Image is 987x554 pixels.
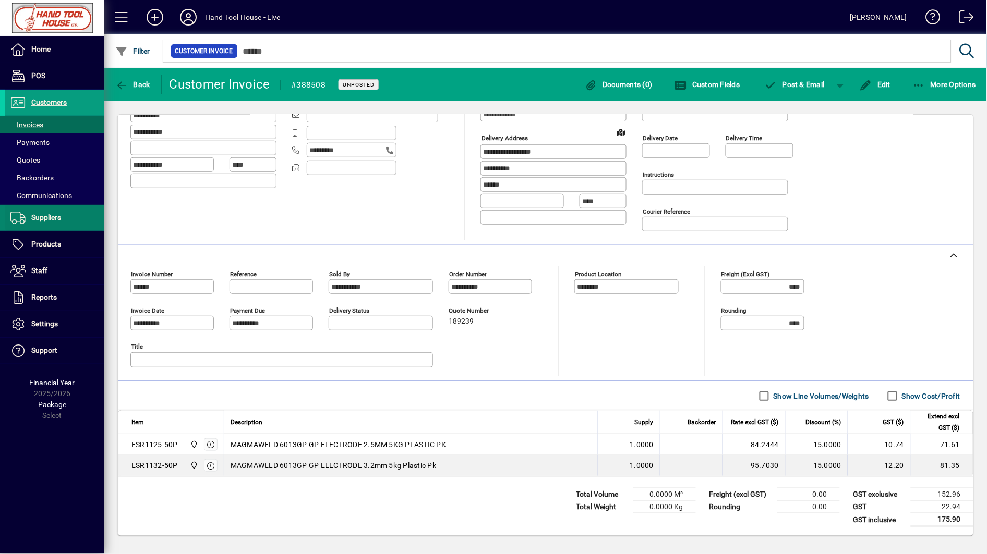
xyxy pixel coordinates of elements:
span: More Options [913,80,977,89]
a: Support [5,338,104,364]
span: Package [38,400,66,409]
span: Suppliers [31,213,61,221]
div: [PERSON_NAME] [850,9,907,26]
span: Frankton [187,439,199,450]
a: Quotes [5,151,104,169]
span: Rate excl GST ($) [731,416,779,428]
button: Add [138,8,172,27]
td: 10.74 [848,434,910,455]
a: Staff [5,258,104,284]
span: Item [131,416,144,428]
span: 189239 [449,317,474,326]
td: Total Volume [571,488,633,501]
button: More Options [910,75,979,94]
div: Customer Invoice [170,76,270,93]
mat-label: Courier Reference [643,208,691,215]
mat-label: Order number [449,270,487,278]
a: Logout [951,2,974,36]
div: ESR1132-50P [131,460,178,471]
button: Profile [172,8,205,27]
span: POS [31,71,45,80]
span: Home [31,45,51,53]
span: MAGMAWELD 6013GP GP ELECTRODE 2.5MM 5KG PLASTIC PK [231,439,447,450]
span: Frankton [187,460,199,471]
span: Payments [10,138,50,146]
td: 152.96 [911,488,973,501]
span: Unposted [343,81,375,88]
mat-label: Delivery time [726,134,763,142]
span: ost & Email [765,80,825,89]
span: Backorder [688,416,716,428]
span: Products [31,240,61,248]
span: Customer Invoice [175,46,233,56]
span: Backorders [10,174,54,182]
a: Payments [5,133,104,151]
mat-label: Rounding [721,307,747,314]
span: Staff [31,266,47,275]
a: Products [5,231,104,257]
span: Documents (0) [585,80,653,89]
mat-label: Product location [575,270,621,278]
span: Customers [31,98,67,106]
div: 84.2444 [729,439,779,450]
a: Settings [5,311,104,337]
a: Suppliers [5,205,104,231]
a: Home [5,36,104,63]
a: POS [5,63,104,89]
td: 0.00 [777,488,840,501]
td: GST [848,501,911,513]
mat-label: Invoice number [131,270,173,278]
td: 0.00 [777,501,840,513]
a: Communications [5,187,104,204]
mat-label: Delivery date [643,134,678,142]
button: Post & Email [760,75,830,94]
td: 22.94 [911,501,973,513]
mat-label: Reference [230,270,257,278]
span: Back [115,80,150,89]
span: Financial Year [30,378,75,387]
span: MAGMAWELD 6013GP GP ELECTRODE 3.2mm 5kg Plastic Pk [231,460,437,471]
button: Filter [113,42,153,60]
a: View on map [612,124,629,140]
mat-label: Title [131,343,143,351]
div: ESR1125-50P [131,439,178,450]
span: Communications [10,191,72,200]
div: #388508 [292,77,326,93]
span: GST ($) [883,416,904,428]
a: Backorders [5,169,104,187]
div: Hand Tool House - Live [205,9,281,26]
mat-label: Sold by [329,270,350,278]
td: GST inclusive [848,513,911,526]
button: Documents (0) [582,75,655,94]
span: P [783,80,787,89]
span: Custom Fields [675,80,740,89]
mat-label: Instructions [643,171,675,178]
button: Custom Fields [672,75,743,94]
td: 71.61 [910,434,973,455]
div: 95.7030 [729,460,779,471]
a: Reports [5,285,104,311]
label: Show Cost/Profit [900,391,960,401]
app-page-header-button: Back [104,75,162,94]
td: Total Weight [571,501,633,513]
td: 15.0000 [785,455,848,476]
td: GST exclusive [848,488,911,501]
mat-label: Invoice date [131,307,164,314]
span: Discount (%) [806,416,841,428]
span: Support [31,346,57,354]
td: 15.0000 [785,434,848,455]
span: Settings [31,319,58,328]
td: 0.0000 Kg [633,501,696,513]
button: Edit [857,75,894,94]
a: Knowledge Base [918,2,941,36]
span: Description [231,416,262,428]
td: 175.90 [911,513,973,526]
span: 1.0000 [630,439,654,450]
span: Quotes [10,156,40,164]
mat-label: Freight (excl GST) [721,270,770,278]
button: Back [113,75,153,94]
td: Rounding [704,501,777,513]
mat-label: Payment due [230,307,265,314]
span: Extend excl GST ($) [917,411,960,434]
td: Freight (excl GST) [704,488,777,501]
